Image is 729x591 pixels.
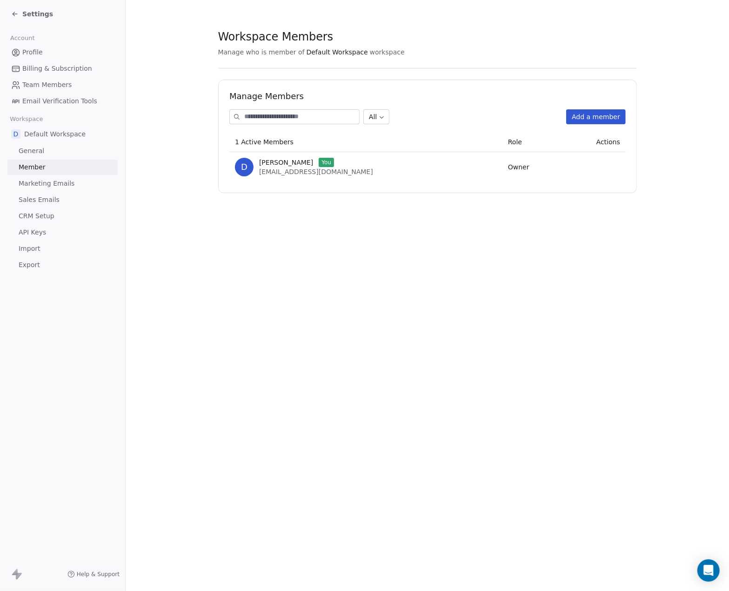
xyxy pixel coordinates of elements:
span: Team Members [22,80,72,90]
a: API Keys [7,225,118,240]
span: [PERSON_NAME] [259,158,313,167]
span: Account [6,31,39,45]
span: Settings [22,9,53,19]
span: Default Workspace [24,129,86,139]
span: You [319,158,334,167]
span: Workspace Members [218,30,333,44]
a: Member [7,160,118,175]
span: API Keys [19,228,46,237]
button: Add a member [566,109,626,124]
span: [EMAIL_ADDRESS][DOMAIN_NAME] [259,168,373,175]
span: CRM Setup [19,211,54,221]
a: Team Members [7,77,118,93]
span: General [19,146,44,156]
span: Workspace [6,112,47,126]
h1: Manage Members [229,91,626,102]
a: Billing & Subscription [7,61,118,76]
a: General [7,143,118,159]
span: Member [19,162,46,172]
span: D [235,158,254,176]
a: CRM Setup [7,208,118,224]
span: Marketing Emails [19,179,74,188]
a: Help & Support [67,571,120,578]
span: Email Verification Tools [22,96,97,106]
span: Billing & Subscription [22,64,92,74]
a: Profile [7,45,118,60]
span: Owner [508,163,529,171]
div: Open Intercom Messenger [697,559,720,582]
span: Sales Emails [19,195,60,205]
span: Default Workspace [307,47,368,57]
span: Help & Support [77,571,120,578]
span: Role [508,138,522,146]
span: Import [19,244,40,254]
a: Import [7,241,118,256]
span: 1 Active Members [235,138,294,146]
span: Manage who is member of [218,47,305,57]
a: Export [7,257,118,273]
a: Sales Emails [7,192,118,208]
a: Marketing Emails [7,176,118,191]
span: Export [19,260,40,270]
span: D [11,129,20,139]
span: workspace [370,47,405,57]
span: Actions [596,138,620,146]
span: Profile [22,47,43,57]
a: Email Verification Tools [7,94,118,109]
a: Settings [11,9,53,19]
